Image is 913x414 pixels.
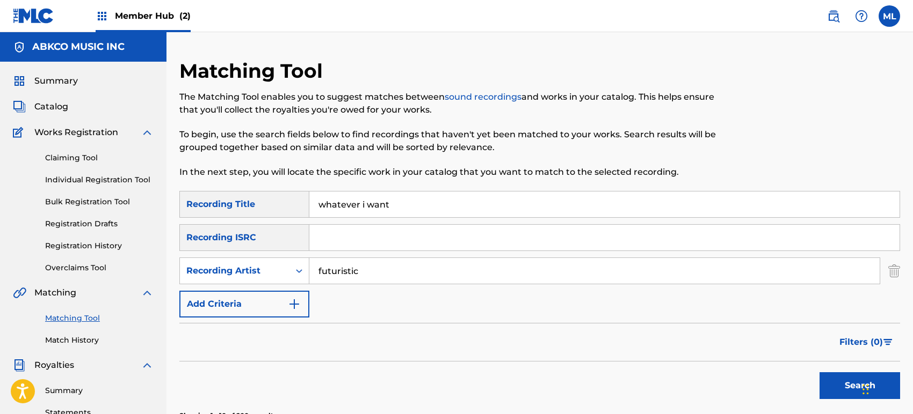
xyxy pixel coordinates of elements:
[13,41,26,54] img: Accounts
[34,126,118,139] span: Works Registration
[445,92,521,102] a: sound recordings
[34,359,74,372] span: Royalties
[179,128,734,154] p: To begin, use the search fields below to find recordings that haven't yet been matched to your wo...
[45,174,154,186] a: Individual Registration Tool
[888,257,900,284] img: Delete Criterion
[13,359,26,372] img: Royalties
[45,385,154,396] a: Summary
[13,100,68,113] a: CatalogCatalog
[179,59,328,83] h2: Matching Tool
[45,313,154,324] a: Matching Tool
[45,240,154,252] a: Registration History
[34,286,76,299] span: Matching
[823,5,844,27] a: Public Search
[34,100,68,113] span: Catalog
[34,75,78,87] span: Summary
[288,298,301,310] img: 9d2ae6d4665cec9f34b9.svg
[833,329,900,356] button: Filters (0)
[45,152,154,164] a: Claiming Tool
[179,11,191,21] span: (2)
[13,286,26,299] img: Matching
[863,373,869,405] div: Drag
[141,359,154,372] img: expand
[13,126,27,139] img: Works Registration
[859,363,913,414] iframe: To enrich screen reader interactions, please activate Accessibility in Grammarly extension settings
[179,291,309,317] button: Add Criteria
[839,336,883,349] span: Filters ( 0 )
[827,10,840,23] img: search
[96,10,108,23] img: Top Rightsholders
[141,126,154,139] img: expand
[859,363,913,414] div: Chat Widget
[186,264,283,277] div: Recording Artist
[13,100,26,113] img: Catalog
[820,372,900,399] button: Search
[851,5,872,27] div: Help
[879,5,900,27] div: User Menu
[13,75,26,87] img: Summary
[179,166,734,179] p: In the next step, you will locate the specific work in your catalog that you want to match to the...
[45,196,154,208] a: Bulk Registration Tool
[141,286,154,299] img: expand
[855,10,868,23] img: help
[32,41,125,53] h5: ABKCO MUSIC INC
[45,218,154,230] a: Registration Drafts
[179,91,734,116] p: The Matching Tool enables you to suggest matches between and works in your catalog. This helps en...
[179,191,900,404] form: Search Form
[115,10,191,22] span: Member Hub
[883,262,913,348] iframe: Resource Center
[45,262,154,273] a: Overclaims Tool
[45,335,154,346] a: Match History
[13,75,78,87] a: SummarySummary
[13,8,54,24] img: MLC Logo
